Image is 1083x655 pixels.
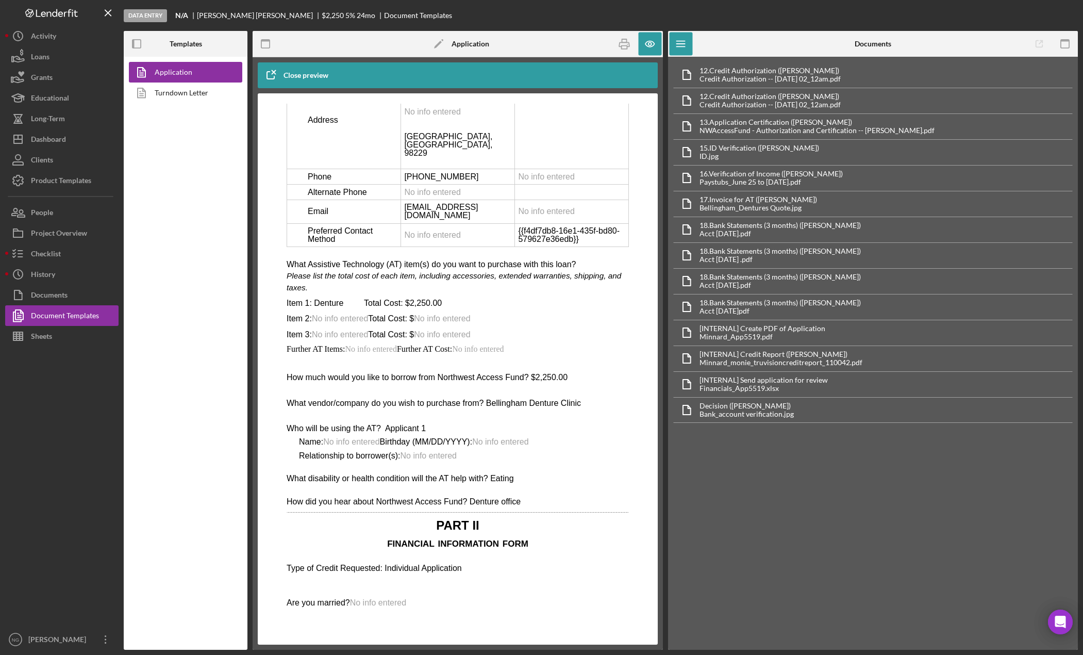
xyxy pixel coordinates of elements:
[240,103,296,112] span: No info entered
[136,210,192,219] span: No info entered
[31,26,56,49] div: Activity
[31,202,53,225] div: People
[699,178,843,186] div: Paystubs_June 25 to [DATE].pdf
[9,120,123,143] td: Preferred Contact Method
[31,305,99,329] div: Document Templates
[5,326,119,347] button: Sheets
[126,127,182,136] span: No info entered
[8,320,147,329] span: Who will be using the AT? Applicant 1
[5,223,119,243] button: Project Overview
[170,40,202,48] b: Templates
[699,221,861,230] div: 18. Bank Statements (3 months) ([PERSON_NAME])
[699,247,861,255] div: 18. Bank Statements (3 months) ([PERSON_NAME])
[237,120,351,143] td: {{f4df7db8-16e1-435f-bd80-579627e36edb}}
[129,62,237,83] a: Application
[345,11,355,20] div: 5 %
[9,65,123,81] td: Phone
[5,305,119,326] button: Document Templates
[699,307,861,315] div: Acct [DATE]pdf
[8,269,289,278] span: How much would you like to borrow from Northwest Access Fund? $2,250.00
[31,326,52,349] div: Sheets
[66,241,118,250] span: No info entered
[5,129,119,150] button: Dashboard
[45,334,101,342] span: No info entered
[8,530,338,550] span: Please note: if you are married and are a [US_STATE] or [US_STATE] resident, you must apply for a...
[699,92,841,101] div: 12. Credit Authorization ([PERSON_NAME])
[31,150,53,173] div: Clients
[699,170,843,178] div: 16. Verification of Income ([PERSON_NAME])
[8,240,351,251] p: Further AT Items: Further AT Cost:
[31,170,91,193] div: Product Templates
[699,67,841,75] div: 12. Credit Authorization ([PERSON_NAME])
[197,11,322,20] div: [PERSON_NAME] [PERSON_NAME]
[5,170,119,191] button: Product Templates
[5,26,119,46] button: Activity
[699,376,828,384] div: [INTERNAL] Send application for review
[8,370,236,379] span: What disability or health condition will the AT help with? Eating
[699,152,819,160] div: ID.jpg
[5,264,119,285] button: History
[124,9,167,22] div: Data Entry
[158,415,201,429] span: PART II
[699,126,935,135] div: NWAccessFund - Authorization and Certification -- [PERSON_NAME].pdf
[194,334,250,342] span: No info entered
[699,410,794,418] div: Bank_account verification.jpg
[5,150,119,170] button: Clients
[31,46,49,70] div: Loans
[31,108,65,132] div: Long-Term
[5,108,119,129] a: Long-Term
[21,334,251,342] span: Name: Birthday (MM/DD/YYYY):
[855,40,891,48] b: Documents
[31,88,69,111] div: Educational
[284,65,328,86] div: Close preview
[174,241,225,250] span: No info entered
[123,65,237,81] td: [PHONE_NUMBER]
[699,281,861,289] div: Acct [DATE].pdf
[31,264,55,287] div: History
[5,629,119,650] button: NG[PERSON_NAME]
[8,195,163,204] span: Item 1: Denture Total Cost: $2,250.00
[31,129,66,152] div: Dashboard
[72,495,128,503] span: No info entered
[5,202,119,223] button: People
[8,495,128,503] span: Are you married?
[21,348,178,356] span: Relationship to borrower(s):
[34,226,90,235] span: No info entered
[8,460,184,469] span: Type of Credit Requested: Individual Application
[9,96,123,120] td: Email
[31,285,68,308] div: Documents
[136,226,192,235] span: No info entered
[129,83,237,103] a: Turndown Letter
[26,629,93,652] div: [PERSON_NAME]
[699,324,825,333] div: [INTERNAL] Create PDF of Application
[31,67,53,90] div: Grants
[5,88,119,108] a: Educational
[699,384,828,392] div: Financials_App5519.xlsx
[8,295,303,304] span: What vendor/company do you wish to purchase from? Bellingham Denture Clinic
[5,46,119,67] button: Loans
[699,144,819,152] div: 15. ID Verification ([PERSON_NAME])
[126,84,182,93] span: No info entered
[699,230,861,238] div: Acct [DATE].pdf
[699,350,862,358] div: [INTERNAL] Credit Report ([PERSON_NAME])
[384,11,452,20] div: Document Templates
[699,118,935,126] div: 13. Application Certification ([PERSON_NAME])
[122,348,178,356] span: No info entered
[1048,610,1073,634] div: Open Intercom Messenger
[699,195,817,204] div: 17. Invoice for AT ([PERSON_NAME])
[12,637,19,643] text: NG
[34,210,90,219] span: No info entered
[5,67,119,88] button: Grants
[126,21,232,54] p: [GEOGRAPHIC_DATA], [GEOGRAPHIC_DATA], 98229
[31,223,87,246] div: Project Overview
